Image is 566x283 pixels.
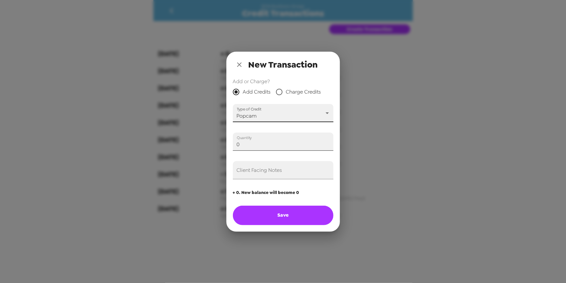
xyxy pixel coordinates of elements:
button: Save [233,206,333,225]
span: + 0 . New balance will become 0 [233,190,333,195]
span: New Transaction [248,59,318,71]
span: Charge Credits [286,88,321,96]
button: close [233,58,246,71]
span: Add Credits [243,88,271,96]
label: Type of Credit [237,106,261,112]
div: Popcam [233,104,333,122]
label: Quantity [237,135,252,140]
label: Add or Charge? [233,78,333,85]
